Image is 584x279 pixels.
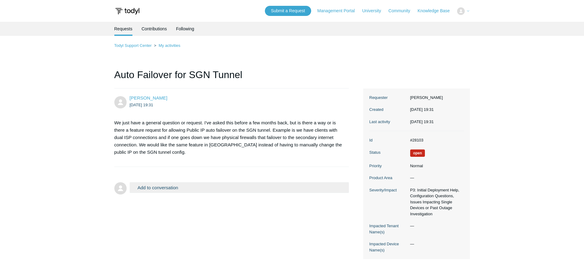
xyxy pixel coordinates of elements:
[369,119,407,125] dt: Last activity
[369,149,407,156] dt: Status
[407,241,464,247] dd: —
[114,119,343,156] p: We just have a general question or request. I've asked this before a few months back, but is ther...
[130,95,167,100] a: [PERSON_NAME]
[407,163,464,169] dd: Normal
[176,22,194,36] a: Following
[410,107,434,112] time: 2025-09-12T19:31:01+00:00
[114,43,153,48] li: Todyl Support Center
[265,6,311,16] a: Submit a Request
[153,43,180,48] li: My activities
[158,43,180,48] a: My activities
[114,43,152,48] a: Todyl Support Center
[369,241,407,253] dt: Impacted Device Name(s)
[369,223,407,235] dt: Impacted Tenant Name(s)
[130,103,153,107] time: 2025-09-12T19:31:01Z
[369,107,407,113] dt: Created
[369,163,407,169] dt: Priority
[369,95,407,101] dt: Requester
[114,6,140,17] img: Todyl Support Center Help Center home page
[407,95,464,101] dd: [PERSON_NAME]
[410,119,434,124] time: 2025-09-12T19:31:01+00:00
[114,22,132,36] li: Requests
[317,8,361,14] a: Management Portal
[130,95,167,100] span: Jemar Saunders
[142,22,167,36] a: Contributions
[388,8,416,14] a: Community
[130,182,349,193] button: Add to conversation
[407,175,464,181] dd: —
[362,8,387,14] a: University
[114,67,349,89] h1: Auto Failover for SGN Tunnel
[410,149,425,157] span: We are working on a response for you
[369,137,407,143] dt: Id
[369,187,407,193] dt: Severity/Impact
[407,223,464,229] dd: —
[418,8,456,14] a: Knowledge Base
[407,137,464,143] dd: #28103
[369,175,407,181] dt: Product Area
[407,187,464,217] dd: P3: Initial Deployment Help, Configuration Questions, Issues Impacting Single Devices or Past Out...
